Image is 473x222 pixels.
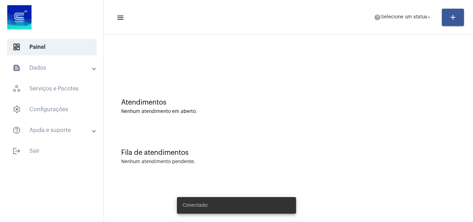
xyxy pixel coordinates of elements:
mat-panel-title: Ajuda e suporte [12,126,92,134]
img: d4669ae0-8c07-2337-4f67-34b0df7f5ae4.jpeg [6,3,33,31]
mat-panel-title: Dados [12,64,92,72]
div: Nenhum atendimento pendente. [121,159,195,165]
span: sidenav icon [12,43,21,51]
mat-icon: help [374,14,381,21]
div: Atendimentos [121,99,456,106]
mat-icon: add [449,13,457,21]
mat-expansion-panel-header: sidenav iconAjuda e suporte [4,122,104,139]
mat-expansion-panel-header: sidenav iconDados [4,60,104,76]
span: Sair [7,143,97,159]
span: sidenav icon [12,105,21,114]
mat-icon: sidenav icon [12,147,21,155]
span: Conectado [182,202,207,209]
span: Painel [7,39,97,55]
mat-icon: sidenav icon [116,14,123,22]
mat-icon: arrow_drop_down [426,14,432,20]
span: Configurações [7,101,97,118]
div: Fila de atendimentos [121,149,456,157]
mat-icon: sidenav icon [12,64,21,72]
span: Selecione um status [381,15,427,20]
button: Selecione um status [370,10,436,24]
mat-icon: sidenav icon [12,126,21,134]
span: Serviços e Pacotes [7,80,97,97]
div: Nenhum atendimento em aberto. [121,109,456,114]
span: sidenav icon [12,85,21,93]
